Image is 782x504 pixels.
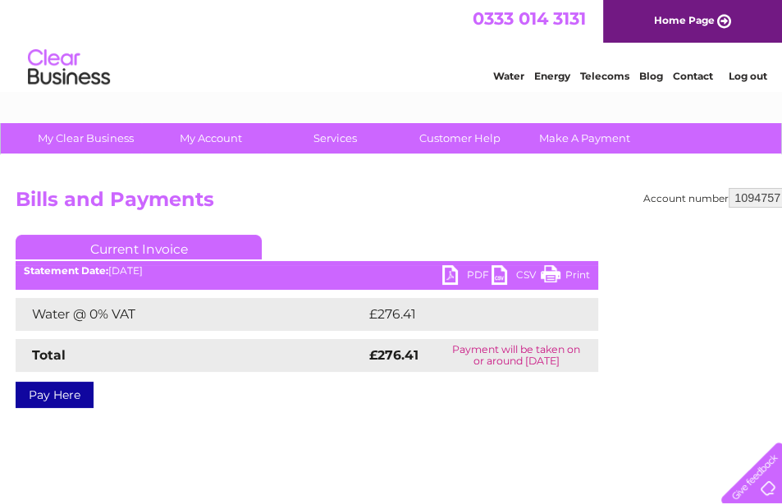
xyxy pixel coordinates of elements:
a: PDF [442,265,492,289]
a: Make A Payment [517,123,652,153]
a: Water [493,70,524,82]
strong: £276.41 [369,347,418,363]
div: [DATE] [16,265,598,277]
b: Statement Date: [24,264,108,277]
strong: Total [32,347,66,363]
td: Payment will be taken on or around [DATE] [434,339,598,372]
a: Customer Help [392,123,528,153]
td: Water @ 0% VAT [16,298,365,331]
a: Energy [534,70,570,82]
a: Pay Here [16,382,94,408]
a: 0333 014 3131 [473,8,586,29]
a: Blog [639,70,663,82]
a: Telecoms [580,70,629,82]
a: Log out [728,70,766,82]
a: Current Invoice [16,235,262,259]
a: My Clear Business [18,123,153,153]
a: Services [268,123,403,153]
a: My Account [143,123,278,153]
a: Contact [673,70,713,82]
div: Clear Business is a trading name of Verastar Limited (registered in [GEOGRAPHIC_DATA] No. 3667643... [4,9,780,80]
a: Print [541,265,590,289]
img: logo.png [27,43,111,93]
td: £276.41 [365,298,568,331]
a: CSV [492,265,541,289]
